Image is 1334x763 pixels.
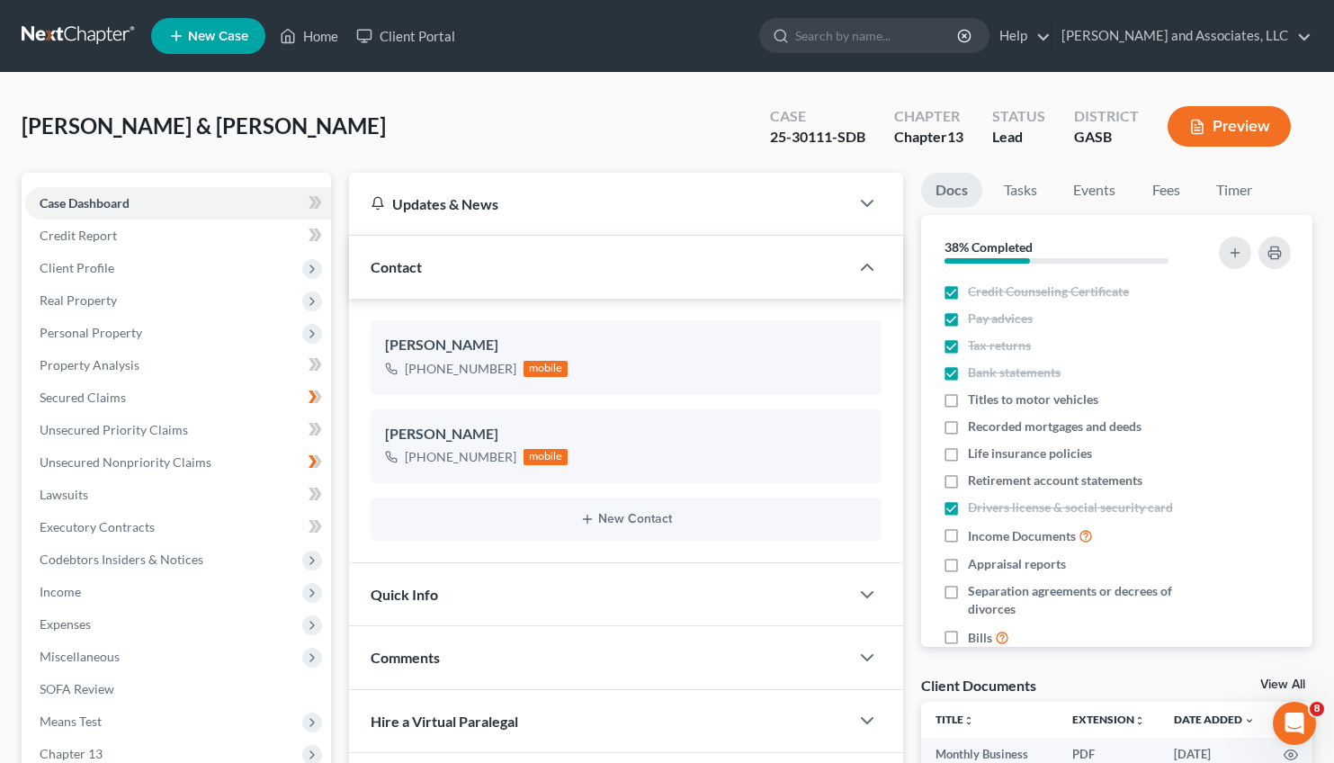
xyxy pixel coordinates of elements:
[14,141,345,370] div: Katie says…
[968,498,1173,516] span: Drivers license & social security card
[947,128,963,145] span: 13
[1202,173,1267,208] a: Timer
[40,422,188,437] span: Unsecured Priority Claims
[992,106,1045,127] div: Status
[1273,702,1316,745] iframe: Intercom live chat
[40,260,114,275] span: Client Profile
[385,424,868,445] div: [PERSON_NAME]
[40,616,91,632] span: Expenses
[524,449,569,465] div: mobile
[87,9,204,22] h1: [PERSON_NAME]
[57,588,71,603] button: Gif picker
[40,681,114,696] span: SOFA Review
[968,310,1033,328] span: Pay advices
[347,20,464,52] a: Client Portal
[309,582,337,611] button: Send a message…
[936,713,974,726] a: Titleunfold_more
[992,127,1045,148] div: Lead
[188,30,248,43] span: New Case
[40,584,81,599] span: Income
[40,390,126,405] span: Secured Claims
[29,196,281,319] div: The court has added a new Credit Counseling Field that we need to update upon filing. Please remo...
[968,471,1142,489] span: Retirement account statements
[770,127,865,148] div: 25-30111-SDB
[12,7,46,41] button: go back
[29,334,170,345] div: [PERSON_NAME] • 4h ago
[894,127,963,148] div: Chapter
[371,713,518,730] span: Hire a Virtual Paralegal
[25,381,331,414] a: Secured Claims
[968,629,992,647] span: Bills
[25,673,331,705] a: SOFA Review
[795,19,960,52] input: Search by name...
[1244,715,1255,726] i: expand_more
[316,7,348,40] div: Close
[40,552,203,567] span: Codebtors Insiders & Notices
[385,512,868,526] button: New Contact
[40,454,211,470] span: Unsecured Nonpriority Claims
[22,112,386,139] span: [PERSON_NAME] & [PERSON_NAME]
[15,552,345,582] textarea: Message…
[40,746,103,761] span: Chapter 13
[371,194,828,213] div: Updates & News
[921,676,1036,695] div: Client Documents
[968,555,1066,573] span: Appraisal reports
[524,361,569,377] div: mobile
[271,20,347,52] a: Home
[963,715,974,726] i: unfold_more
[968,390,1098,408] span: Titles to motor vehicles
[25,220,331,252] a: Credit Report
[371,649,440,666] span: Comments
[894,106,963,127] div: Chapter
[1168,106,1291,147] button: Preview
[87,22,167,40] p: Active 6h ago
[405,360,516,378] div: [PHONE_NUMBER]
[85,588,100,603] button: Upload attachment
[405,448,516,466] div: [PHONE_NUMBER]
[40,357,139,373] span: Property Analysis
[770,106,865,127] div: Case
[40,195,130,211] span: Case Dashboard
[385,335,868,356] div: [PERSON_NAME]
[968,417,1142,435] span: Recorded mortgages and deeds
[25,446,331,479] a: Unsecured Nonpriority Claims
[1260,678,1305,691] a: View All
[371,258,422,275] span: Contact
[40,228,117,243] span: Credit Report
[40,519,155,534] span: Executory Contracts
[28,589,42,604] button: Emoji picker
[114,588,129,603] button: Start recording
[1137,173,1195,208] a: Fees
[990,20,1051,52] a: Help
[282,7,316,41] button: Home
[968,283,1129,301] span: Credit Counseling Certificate
[25,349,331,381] a: Property Analysis
[921,173,982,208] a: Docs
[40,714,102,729] span: Means Test
[968,527,1076,545] span: Income Documents
[40,487,88,502] span: Lawsuits
[1074,127,1139,148] div: GASB
[968,582,1199,618] span: Separation agreements or decrees of divorces
[1310,702,1324,716] span: 8
[1059,173,1130,208] a: Events
[29,153,256,185] b: 🚨ATTN: [GEOGRAPHIC_DATA] of [US_STATE]
[968,444,1092,462] span: Life insurance policies
[40,325,142,340] span: Personal Property
[371,586,438,603] span: Quick Info
[40,292,117,308] span: Real Property
[1052,20,1312,52] a: [PERSON_NAME] and Associates, LLC
[51,10,80,39] img: Profile image for Katie
[968,337,1031,355] span: Tax returns
[25,479,331,511] a: Lawsuits
[1134,715,1145,726] i: unfold_more
[1072,713,1145,726] a: Extensionunfold_more
[25,187,331,220] a: Case Dashboard
[40,649,120,664] span: Miscellaneous
[1074,106,1139,127] div: District
[945,239,1033,255] strong: 38% Completed
[25,414,331,446] a: Unsecured Priority Claims
[25,511,331,543] a: Executory Contracts
[968,364,1061,381] span: Bank statements
[989,173,1052,208] a: Tasks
